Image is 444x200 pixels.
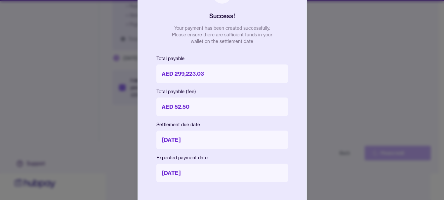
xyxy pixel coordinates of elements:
[156,98,288,116] p: AED 52.50
[156,64,288,83] p: AED 299,223.03
[156,121,288,128] p: Settlement due date
[169,25,275,45] p: Your payment has been created successfully. Please ensure there are sufficient funds in your wall...
[209,12,235,21] h2: Success!
[156,164,288,182] p: [DATE]
[156,131,288,149] p: [DATE]
[156,154,288,161] p: Expected payment date
[156,55,288,62] p: Total payable
[156,88,288,95] p: Total payable (fee)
